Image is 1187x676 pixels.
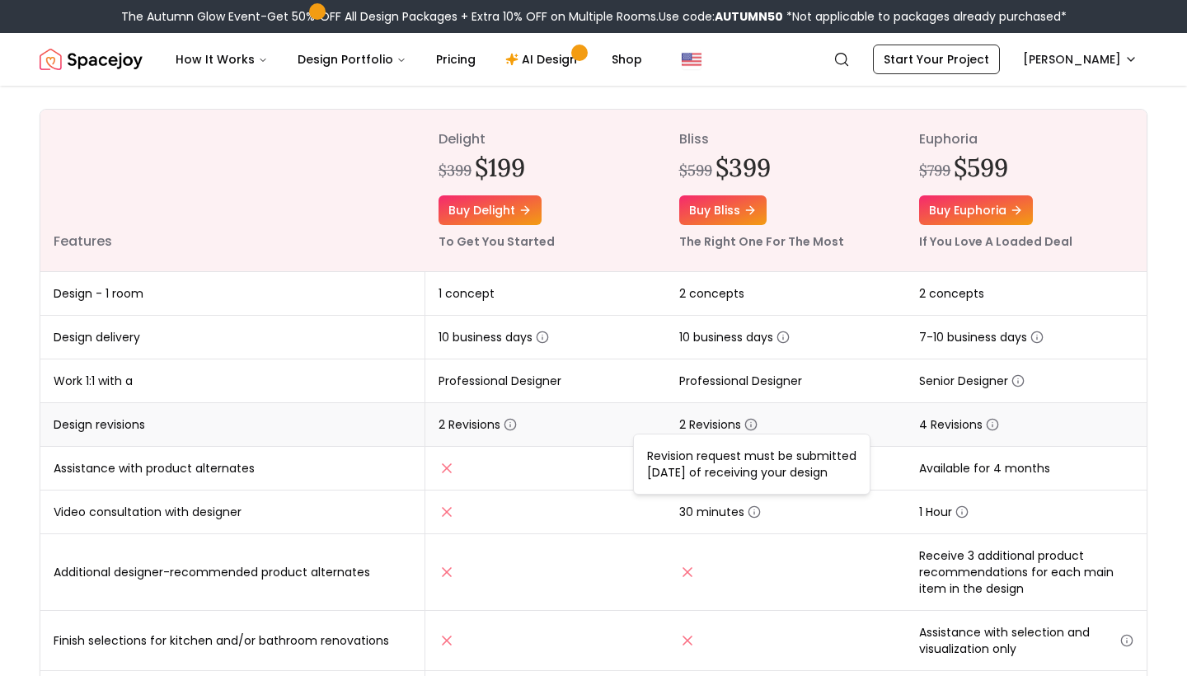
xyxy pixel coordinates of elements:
[919,195,1033,225] a: Buy euphoria
[439,129,653,149] p: delight
[919,329,1044,345] span: 7-10 business days
[919,373,1025,389] span: Senior Designer
[162,43,655,76] nav: Main
[439,233,555,250] small: To Get You Started
[439,195,542,225] a: Buy delight
[284,43,420,76] button: Design Portfolio
[40,43,143,76] img: Spacejoy Logo
[715,153,771,182] h2: $399
[679,285,744,302] span: 2 concepts
[162,43,281,76] button: How It Works
[906,447,1147,491] td: Available for 4 months
[40,359,425,403] td: Work 1:1 with a
[715,8,783,25] b: AUTUMN50
[40,110,425,272] th: Features
[682,49,701,69] img: United States
[679,373,802,389] span: Professional Designer
[598,43,655,76] a: Shop
[439,159,472,182] div: $399
[439,329,549,345] span: 10 business days
[423,43,489,76] a: Pricing
[633,434,870,495] div: Revision request must be submitted [DATE] of receiving your design
[439,285,495,302] span: 1 concept
[40,611,425,671] td: Finish selections for kitchen and/or bathroom renovations
[906,534,1147,611] td: Receive 3 additional product recommendations for each main item in the design
[679,329,790,345] span: 10 business days
[475,153,525,182] h2: $199
[40,491,425,534] td: Video consultation with designer
[40,316,425,359] td: Design delivery
[919,504,969,520] span: 1 Hour
[919,233,1072,250] small: If You Love A Loaded Deal
[659,8,783,25] span: Use code:
[40,403,425,447] td: Design revisions
[873,45,1000,74] a: Start Your Project
[679,129,894,149] p: bliss
[919,285,984,302] span: 2 concepts
[492,43,595,76] a: AI Design
[679,233,844,250] small: The Right One For The Most
[40,43,143,76] a: Spacejoy
[439,373,561,389] span: Professional Designer
[1013,45,1147,74] button: [PERSON_NAME]
[679,195,767,225] a: Buy bliss
[919,129,1133,149] p: euphoria
[919,624,1133,657] span: Assistance with selection and visualization only
[679,416,758,433] span: 2 Revisions
[919,416,999,433] span: 4 Revisions
[954,153,1008,182] h2: $599
[679,159,712,182] div: $599
[40,33,1147,86] nav: Global
[783,8,1067,25] span: *Not applicable to packages already purchased*
[439,416,517,433] span: 2 Revisions
[121,8,1067,25] div: The Autumn Glow Event-Get 50% OFF All Design Packages + Extra 10% OFF on Multiple Rooms.
[40,447,425,491] td: Assistance with product alternates
[919,159,950,182] div: $799
[40,534,425,611] td: Additional designer-recommended product alternates
[679,504,761,520] span: 30 minutes
[40,272,425,316] td: Design - 1 room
